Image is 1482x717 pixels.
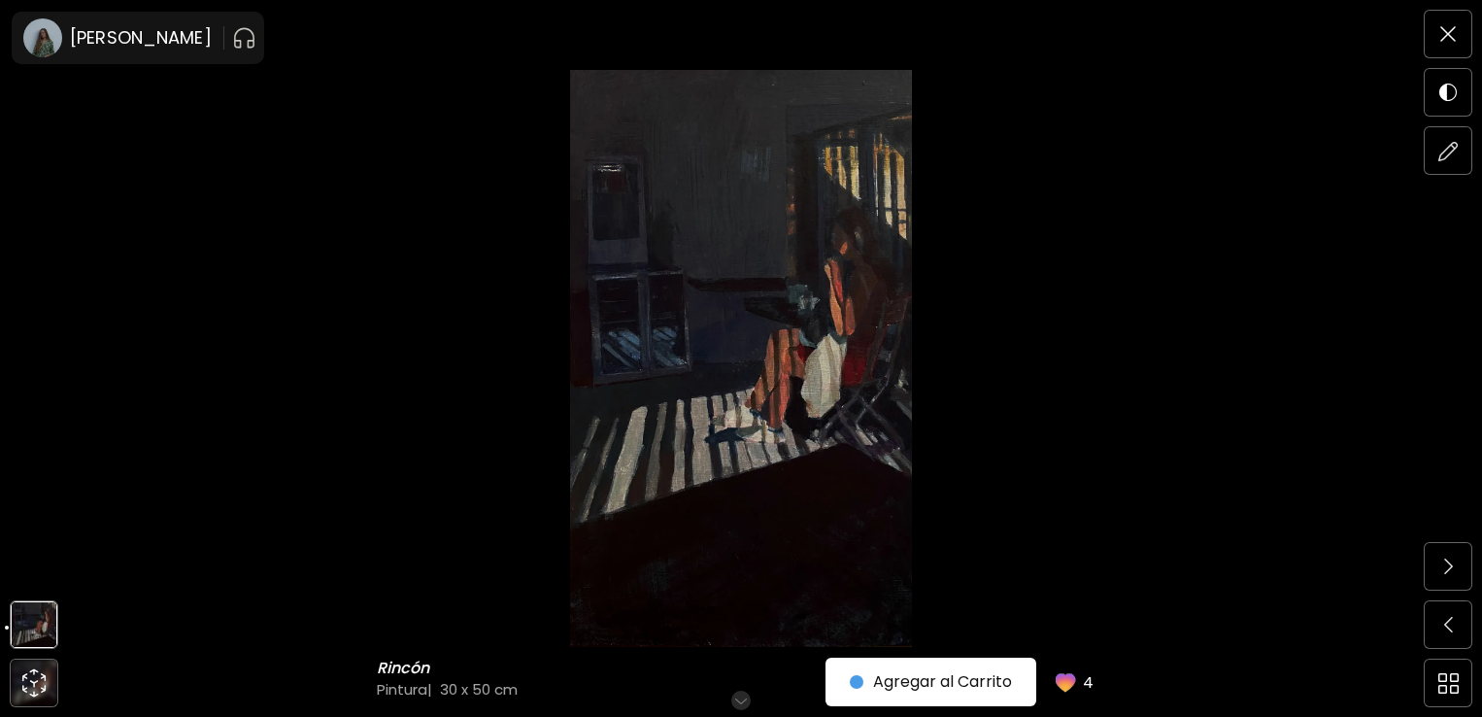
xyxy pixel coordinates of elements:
[377,659,434,678] h6: Rincón
[377,679,901,700] h4: Pintura | 30 x 50 cm
[1083,670,1094,695] p: 4
[18,667,50,699] div: animation
[825,658,1036,706] button: Agregar al Carrito
[232,22,256,53] button: pauseOutline IconGradient Icon
[1052,668,1079,696] img: favorites
[70,26,212,50] h6: [PERSON_NAME]
[1036,657,1105,707] button: favorites4
[850,670,1012,694] span: Agregar al Carrito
